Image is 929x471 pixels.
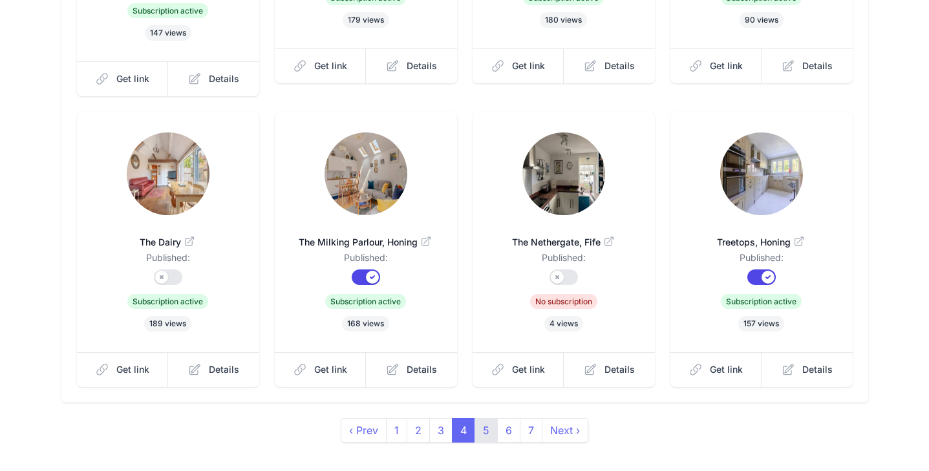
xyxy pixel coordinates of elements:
[530,294,597,309] span: No subscription
[98,236,239,249] span: The Dairy
[209,72,239,85] span: Details
[710,363,743,376] span: Get link
[127,3,208,18] span: Subscription active
[802,363,833,376] span: Details
[209,363,239,376] span: Details
[168,352,259,387] a: Details
[77,61,169,96] a: Get link
[493,251,634,269] dd: Published:
[429,418,453,443] a: 3
[493,236,634,249] span: The Nethergate, Fife
[522,132,605,215] img: dfe4r6m8jgizxc504ko8znwznj1j
[473,48,564,83] a: Get link
[144,316,191,331] span: 189 views
[295,220,436,251] a: The Milking Parlour, Honing
[802,59,833,72] span: Details
[325,294,406,309] span: Subscription active
[127,294,208,309] span: Subscription active
[691,251,832,269] dd: Published:
[127,132,209,215] img: thxph2gtz6kfvswwgli6blycu73y
[98,220,239,251] a: The Dairy
[407,418,430,443] a: 2
[325,132,407,215] img: 1c8oxdy8jq1407w3cd72lh9pndz7
[691,236,832,249] span: Treetops, Honing
[407,59,437,72] span: Details
[275,48,367,83] a: Get link
[493,220,634,251] a: The Nethergate, Fife
[540,12,587,28] span: 180 views
[116,72,149,85] span: Get link
[343,12,389,28] span: 179 views
[168,61,259,96] a: Details
[512,59,545,72] span: Get link
[740,12,784,28] span: 90 views
[473,352,564,387] a: Get link
[366,352,457,387] a: Details
[564,48,655,83] a: Details
[721,294,802,309] span: Subscription active
[475,418,498,443] a: 5
[670,352,762,387] a: Get link
[98,251,239,269] dd: Published:
[512,363,545,376] span: Get link
[691,220,832,251] a: Treetops, Honing
[116,363,149,376] span: Get link
[342,316,389,331] span: 168 views
[366,48,457,83] a: Details
[295,236,436,249] span: The Milking Parlour, Honing
[710,59,743,72] span: Get link
[738,316,784,331] span: 157 views
[497,418,520,443] a: 6
[452,418,475,443] span: 4
[670,48,762,83] a: Get link
[604,59,635,72] span: Details
[275,352,367,387] a: Get link
[314,59,347,72] span: Get link
[542,418,588,443] a: next
[720,132,803,215] img: qapex3bit4ap7x1wix9oh3sie5qg
[341,418,387,443] a: previous
[604,363,635,376] span: Details
[762,352,853,387] a: Details
[145,25,191,41] span: 147 views
[295,251,436,269] dd: Published:
[762,48,853,83] a: Details
[520,418,542,443] a: 7
[314,363,347,376] span: Get link
[544,316,583,331] span: 4 views
[341,418,588,443] nav: pager
[564,352,655,387] a: Details
[407,363,437,376] span: Details
[386,418,407,443] a: 1
[77,352,169,387] a: Get link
